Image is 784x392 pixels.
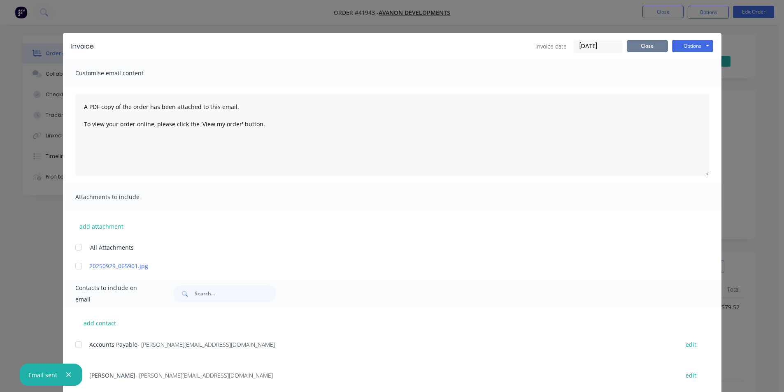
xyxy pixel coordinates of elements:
a: 20250929_065901.jpg [89,262,671,270]
span: Attachments to include [75,191,166,203]
textarea: A PDF copy of the order has been attached to this email. To view your order online, please click ... [75,94,709,176]
span: [PERSON_NAME] [89,371,135,379]
button: edit [681,370,701,381]
span: Contacts to include on email [75,282,153,305]
span: - [PERSON_NAME][EMAIL_ADDRESS][DOMAIN_NAME] [135,371,273,379]
span: Accounts Payable [89,341,137,348]
button: Options [672,40,713,52]
input: Search... [195,285,276,302]
button: Close [627,40,668,52]
button: add contact [75,317,125,329]
span: All Attachments [90,243,134,252]
button: add attachment [75,220,128,232]
button: edit [681,339,701,350]
div: Email sent [28,371,57,379]
div: Invoice [71,42,94,51]
span: Invoice date [535,42,567,51]
span: - [PERSON_NAME][EMAIL_ADDRESS][DOMAIN_NAME] [137,341,275,348]
span: Customise email content [75,67,166,79]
